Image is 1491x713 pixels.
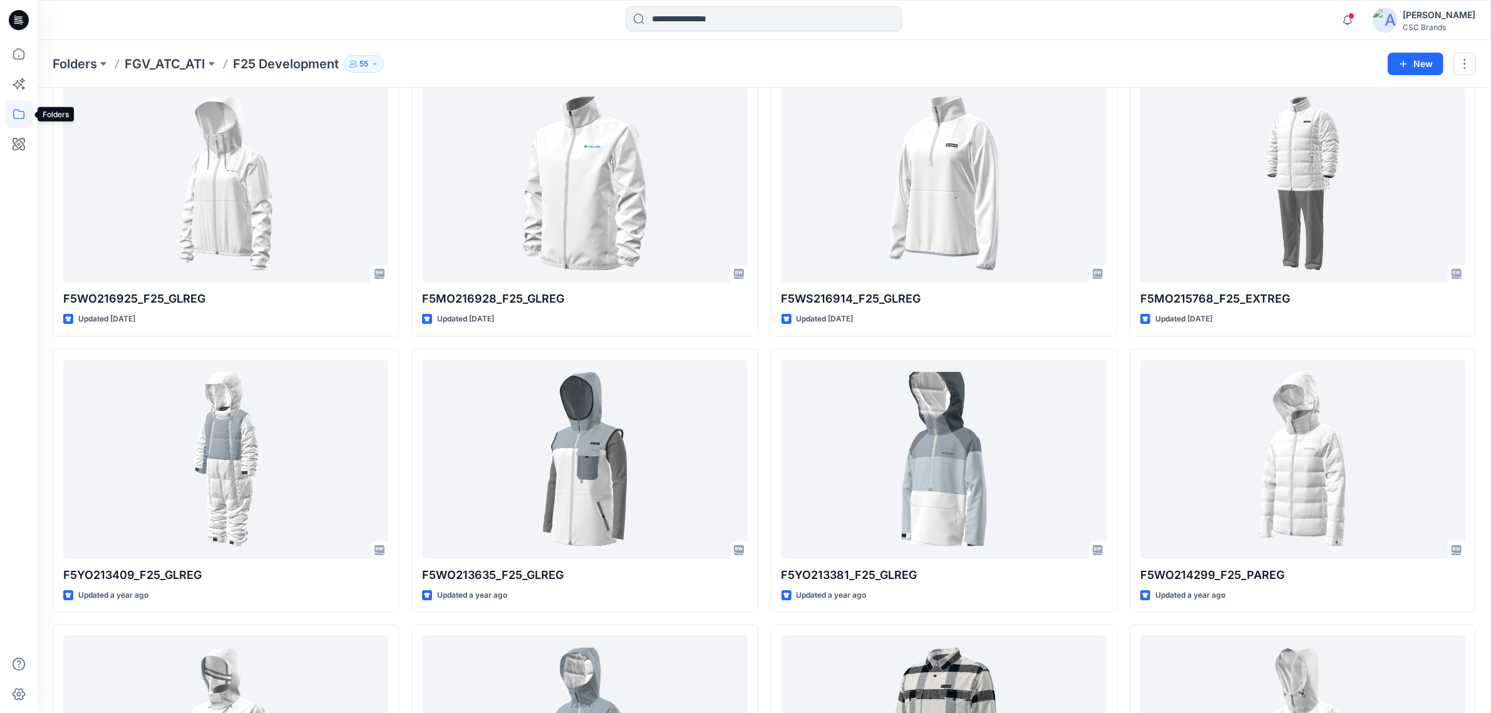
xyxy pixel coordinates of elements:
a: FGV_ATC_ATI [125,55,205,73]
a: F5MO215768_F25_EXTREG [1140,83,1465,283]
p: F5WO216925_F25_GLREG [63,290,388,308]
div: [PERSON_NAME] [1403,8,1475,23]
a: F5WO216925_F25_GLREG [63,83,388,283]
p: F5YO213409_F25_GLREG [63,566,388,584]
p: F5YO213381_F25_GLREG [782,566,1107,584]
p: Updated [DATE] [437,313,494,326]
p: Updated [DATE] [78,313,135,326]
a: F5MO216928_F25_GLREG [422,83,747,283]
p: 55 [359,57,368,71]
p: Updated a year ago [78,589,148,602]
p: Updated a year ago [797,589,867,602]
a: Folders [53,55,97,73]
p: F5WO213635_F25_GLREG [422,566,747,584]
a: F5WO214299_F25_PAREG [1140,360,1465,559]
p: F5MO215768_F25_EXTREG [1140,290,1465,308]
a: F5YO213381_F25_GLREG [782,360,1107,559]
p: Updated [DATE] [797,313,854,326]
img: avatar [1373,8,1398,33]
p: F5WO214299_F25_PAREG [1140,566,1465,584]
p: Updated [DATE] [1155,313,1212,326]
p: F25 Development [233,55,339,73]
a: F5YO213409_F25_GLREG [63,360,388,559]
p: Updated a year ago [1155,589,1225,602]
button: 55 [344,55,384,73]
a: F5WO213635_F25_GLREG [422,360,747,559]
div: CSC Brands [1403,23,1475,32]
a: F5WS216914_F25_GLREG [782,83,1107,283]
p: Updated a year ago [437,589,507,602]
button: New [1388,53,1443,75]
p: F5MO216928_F25_GLREG [422,290,747,308]
p: F5WS216914_F25_GLREG [782,290,1107,308]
